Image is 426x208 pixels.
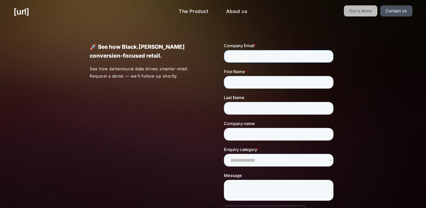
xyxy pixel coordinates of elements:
a: The Product [174,5,213,18]
p: See how behavioural data drives smarter retail. Request a demo — we’ll follow up shortly. [90,65,202,80]
a: Contact us [380,5,412,16]
a: Get a demo [344,5,378,16]
p: 🚀 See how Black.[PERSON_NAME] conversion-focused retail. [90,42,202,60]
a: About us [221,5,252,18]
a: [URL] [14,5,29,18]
